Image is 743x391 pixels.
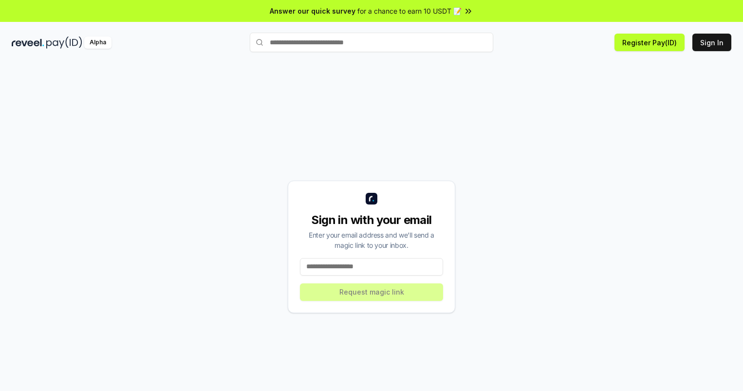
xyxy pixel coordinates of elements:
button: Sign In [692,34,731,51]
button: Register Pay(ID) [614,34,685,51]
span: Answer our quick survey [270,6,355,16]
div: Alpha [84,37,111,49]
img: pay_id [46,37,82,49]
div: Enter your email address and we’ll send a magic link to your inbox. [300,230,443,250]
div: Sign in with your email [300,212,443,228]
span: for a chance to earn 10 USDT 📝 [357,6,462,16]
img: reveel_dark [12,37,44,49]
img: logo_small [366,193,377,205]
